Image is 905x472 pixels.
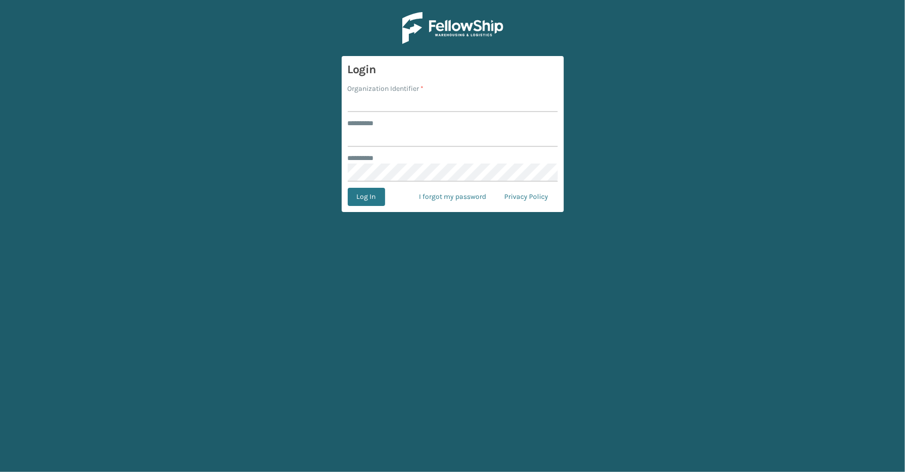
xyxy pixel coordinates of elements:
[348,83,424,94] label: Organization Identifier
[348,62,558,77] h3: Login
[348,188,385,206] button: Log In
[402,12,503,44] img: Logo
[496,188,558,206] a: Privacy Policy
[410,188,496,206] a: I forgot my password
